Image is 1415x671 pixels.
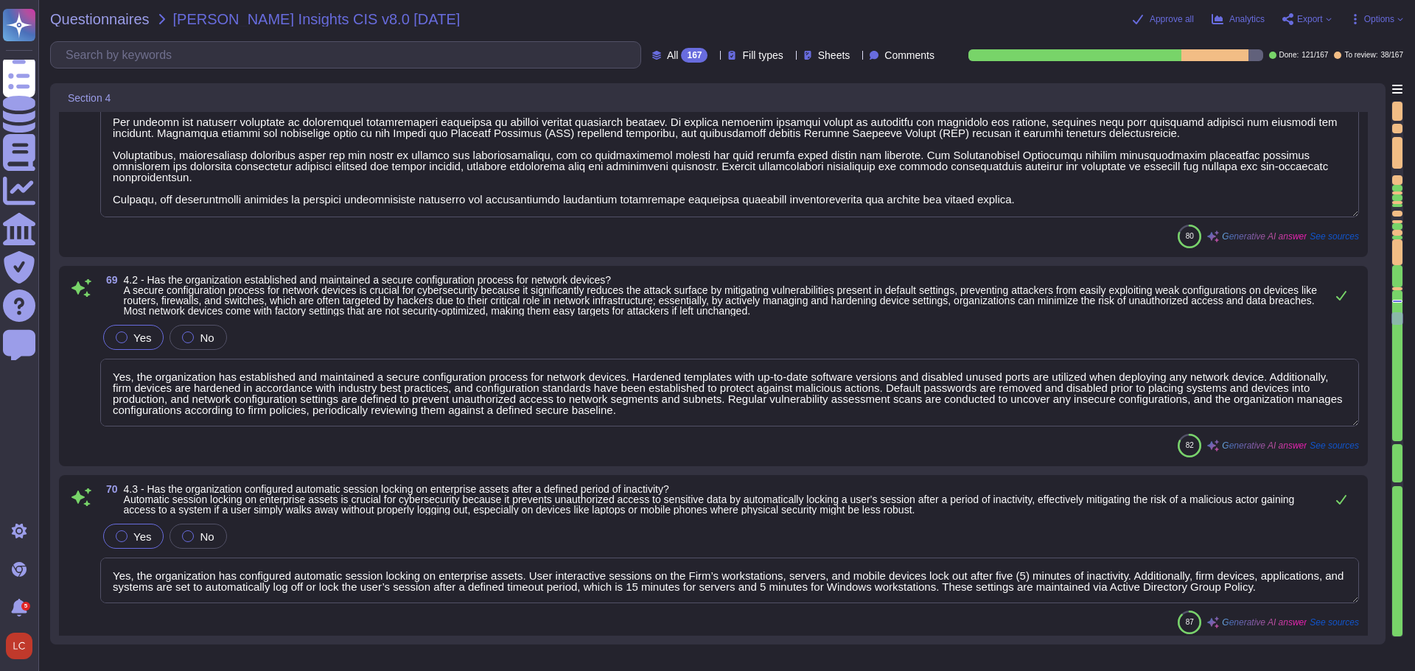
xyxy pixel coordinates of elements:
span: 38 / 167 [1380,52,1403,59]
div: 167 [681,48,707,63]
span: No [200,331,214,344]
span: See sources [1310,618,1359,627]
span: Generative AI answer [1222,441,1307,450]
span: All [667,50,679,60]
div: 5 [21,602,30,611]
span: Section 4 [68,93,111,103]
button: Analytics [1212,13,1265,25]
button: Approve all [1132,13,1194,25]
span: Export [1297,15,1323,24]
textarea: Yes, the organization has established and maintained a secure configuration process for network d... [100,359,1359,426]
span: Yes [133,530,151,543]
span: [PERSON_NAME] Insights CIS v8.0 [DATE] [173,12,461,27]
span: 80 [1186,232,1194,240]
span: Approve all [1150,15,1194,24]
span: See sources [1310,441,1359,450]
span: 87 [1186,618,1194,626]
span: Generative AI answer [1222,618,1307,627]
span: 4.2 - Has the organization established and maintained a secure configuration process for network ... [124,274,1317,317]
textarea: Yes, the organization has configured automatic session locking on enterprise assets. User interac... [100,558,1359,603]
span: 121 / 167 [1302,52,1328,59]
span: No [200,530,214,543]
span: 70 [100,484,118,494]
span: To review: [1344,52,1377,59]
span: Generative AI answer [1222,232,1307,241]
span: 4.3 - Has the organization configured automatic session locking on enterprise assets after a defi... [124,483,1295,516]
span: Done: [1279,52,1299,59]
input: Search by keywords [58,42,640,68]
span: Fill types [742,50,783,60]
span: Options [1364,15,1394,24]
span: Sheets [818,50,850,60]
span: See sources [1310,232,1359,241]
img: user [6,633,32,659]
textarea: Lor, ips dolorsitamet con adipiscinge sed doeiusmodt i utlabo etdoloremagna aliquae adm veniamqui... [100,72,1359,217]
span: 69 [100,275,118,285]
span: Questionnaires [50,12,150,27]
span: Analytics [1229,15,1265,24]
button: user [3,630,43,662]
span: Comments [884,50,934,60]
span: 82 [1186,441,1194,449]
span: Yes [133,331,151,344]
